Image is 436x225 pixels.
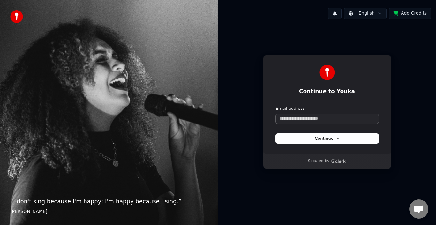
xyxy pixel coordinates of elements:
[276,134,379,143] button: Continue
[10,10,23,23] img: youka
[409,199,428,219] div: Open chat
[276,106,305,111] label: Email address
[308,159,329,164] p: Secured by
[319,65,335,80] img: Youka
[315,136,339,141] span: Continue
[10,208,208,215] footer: [PERSON_NAME]
[331,159,346,163] a: Clerk logo
[389,8,431,19] button: Add Credits
[276,88,379,95] h1: Continue to Youka
[10,197,208,206] p: “ I don't sing because I'm happy; I'm happy because I sing. ”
